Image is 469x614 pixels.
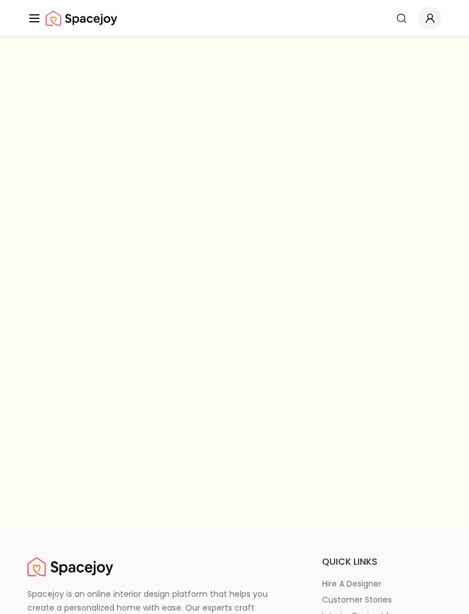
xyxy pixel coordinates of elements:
[322,555,442,569] h6: quick links
[322,594,442,605] a: customer stories
[27,555,113,578] a: Spacejoy
[46,7,117,30] img: Spacejoy Logo
[46,7,117,30] a: Spacejoy
[322,578,381,589] p: hire a designer
[322,578,442,589] a: hire a designer
[322,594,392,605] p: customer stories
[27,555,113,578] img: Spacejoy Logo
